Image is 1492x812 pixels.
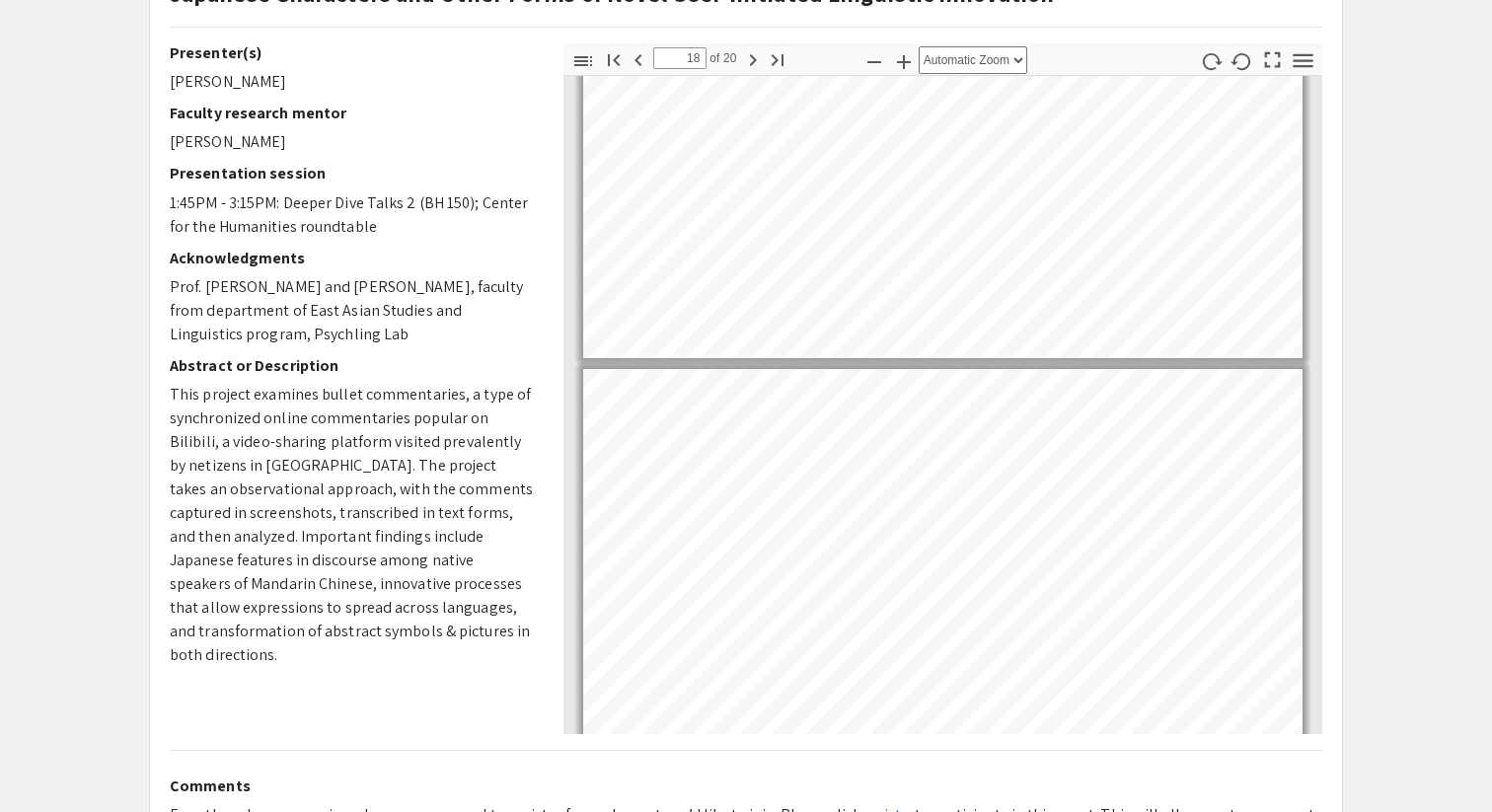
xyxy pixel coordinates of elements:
button: Rotate Counterclockwise [1226,46,1259,75]
p: This project examines bullet commentaries, a type of synchronized online commentaries popular on ... [170,383,534,667]
h2: Faculty research mentor [170,104,534,122]
p: 1:45PM - 3:15PM: Deeper Dive Talks 2 (BH 150); Center for the Humanities roundtable [170,191,534,239]
button: Rotate Clockwise [1195,46,1229,75]
input: Page [653,47,707,69]
iframe: Chat [15,723,84,797]
button: Toggle Sidebar [566,46,600,75]
button: Next Page [736,44,770,73]
button: Switch to Presentation Mode [1256,43,1290,72]
h2: Comments [170,776,1322,795]
p: Prof. [PERSON_NAME] and [PERSON_NAME], faculty from department of East Asian Studies and Linguist... [170,275,534,346]
select: Zoom [919,46,1027,74]
h2: Presentation session [170,164,534,183]
div: Page 19 [574,360,1311,782]
a: https://ir.bilibili.com/media/1bvddhlh/report-of-foreign-issuer-rules-13a-16-and-15d-16-1.pdf [638,566,1238,611]
h2: Abstract or Description [170,356,534,375]
h2: Acknowledgments [170,249,534,267]
p: [PERSON_NAME] [170,70,534,94]
button: Zoom In [887,46,921,75]
button: Previous Page [622,44,655,73]
p: [PERSON_NAME] [170,130,534,154]
span: of 20 [707,47,737,69]
button: Go to Last Page [761,44,794,73]
button: Zoom Out [858,46,891,75]
button: Go to First Page [597,44,631,73]
h2: Presenter(s) [170,43,534,62]
button: Tools [1287,46,1320,75]
a: https://aozora.binb.jp/reader/main.html?cid=1126 [826,494,1093,507]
